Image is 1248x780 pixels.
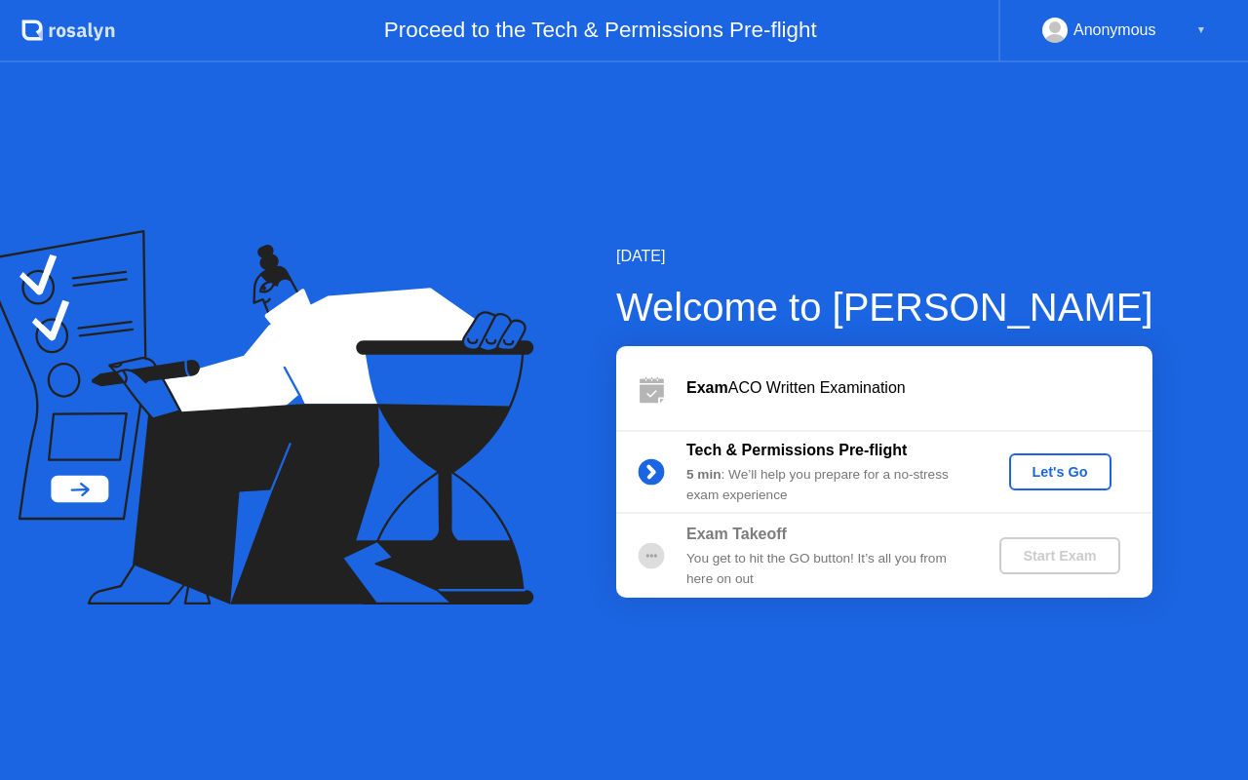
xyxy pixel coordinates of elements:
[686,379,728,396] b: Exam
[1017,464,1104,480] div: Let's Go
[1007,548,1111,564] div: Start Exam
[686,442,907,458] b: Tech & Permissions Pre-flight
[686,526,787,542] b: Exam Takeoff
[1073,18,1156,43] div: Anonymous
[616,245,1153,268] div: [DATE]
[616,278,1153,336] div: Welcome to [PERSON_NAME]
[686,465,967,505] div: : We’ll help you prepare for a no-stress exam experience
[686,376,1152,400] div: ACO Written Examination
[686,549,967,589] div: You get to hit the GO button! It’s all you from here on out
[686,467,721,482] b: 5 min
[999,537,1119,574] button: Start Exam
[1196,18,1206,43] div: ▼
[1009,453,1111,490] button: Let's Go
